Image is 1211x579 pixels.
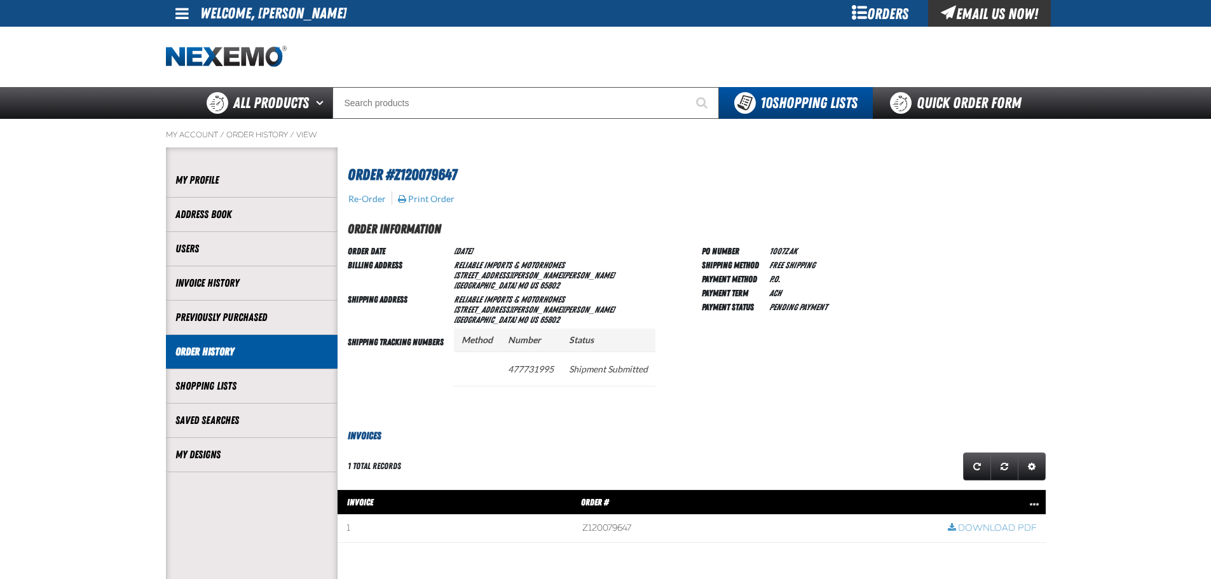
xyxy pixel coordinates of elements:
span: [GEOGRAPHIC_DATA] [454,315,516,325]
td: Shipping Method [702,257,764,271]
td: Shipping Tracking Numbers [348,326,449,408]
a: My Account [166,130,218,140]
a: Users [175,242,328,256]
td: Shipping Address [348,292,449,326]
a: Order History [175,344,328,359]
td: Order Date [348,243,449,257]
span: MO [517,280,528,290]
span: RELIABLE IMPORTS & MOTORHOMES [454,260,564,270]
td: Billing Address [348,257,449,292]
button: You have 10 Shopping Lists. Open to view details [719,87,873,119]
span: RELIABLE IMPORTS & MOTORHOMES [454,294,564,304]
span: [STREET_ADDRESS][PERSON_NAME][PERSON_NAME] [454,304,614,315]
a: Previously Purchased [175,310,328,325]
a: Order History [226,130,288,140]
input: Search [332,87,719,119]
a: Home [166,46,287,68]
nav: Breadcrumbs [166,130,1046,140]
span: / [290,130,294,140]
a: My Designs [175,447,328,462]
button: Print Order [397,193,455,205]
span: All Products [233,92,309,114]
a: Invoice History [175,276,328,290]
div: 1 total records [348,460,401,472]
span: Order #Z120079647 [348,166,457,184]
span: US [530,315,538,325]
span: [DATE] [454,246,472,256]
a: Saved Searches [175,413,328,428]
a: My Profile [175,173,328,187]
a: Reset grid action [990,453,1018,480]
span: 1007ZAK [769,246,797,256]
td: 1 [338,515,574,543]
a: Expand or Collapse Grid Settings [1018,453,1046,480]
a: Quick Order Form [873,87,1045,119]
button: Start Searching [687,87,719,119]
span: P.O. [769,274,780,284]
td: PO Number [702,243,764,257]
th: Status [561,329,655,352]
span: Shopping Lists [760,94,858,112]
a: View [296,130,317,140]
span: [GEOGRAPHIC_DATA] [454,280,516,290]
a: Refresh grid action [963,453,991,480]
span: Pending payment [769,302,827,312]
h2: Order Information [348,219,1046,238]
a: Shopping Lists [175,379,328,393]
span: MO [517,315,528,325]
td: Payment Status [702,299,764,313]
a: Download PDF row action [948,522,1037,535]
th: Row actions [939,489,1046,515]
span: US [530,280,538,290]
td: 477731995 [500,351,561,386]
img: Nexemo logo [166,46,287,68]
bdo: 65802 [540,315,559,325]
h3: Invoices [338,428,1046,444]
bdo: 65802 [540,280,559,290]
span: [STREET_ADDRESS][PERSON_NAME][PERSON_NAME] [454,270,614,280]
a: Address Book [175,207,328,222]
span: Order # [581,497,609,507]
td: Payment Term [702,285,764,299]
td: Z120079647 [573,515,938,543]
th: Number [500,329,561,352]
button: Open All Products pages [311,87,332,119]
span: / [220,130,224,140]
th: Method [454,329,500,352]
strong: 10 [760,94,772,112]
td: Payment Method [702,271,764,285]
td: Shipment Submitted [561,351,655,386]
button: Re-Order [348,193,387,205]
span: Invoice [347,497,373,507]
span: Free Shipping [769,260,815,270]
span: ACH [769,288,781,298]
